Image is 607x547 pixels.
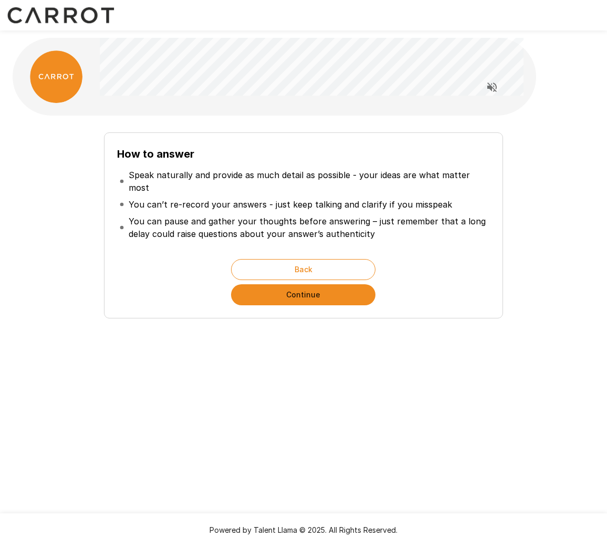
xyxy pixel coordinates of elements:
button: Read questions aloud [482,77,503,98]
p: You can pause and gather your thoughts before answering – just remember that a long delay could r... [129,215,488,240]
p: Powered by Talent Llama © 2025. All Rights Reserved. [13,525,594,535]
b: How to answer [117,148,194,160]
button: Continue [231,284,375,305]
p: You can’t re-record your answers - just keep talking and clarify if you misspeak [129,198,452,211]
p: Speak naturally and provide as much detail as possible - your ideas are what matter most [129,169,488,194]
img: carrot_logo.png [30,50,82,103]
button: Back [231,259,375,280]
